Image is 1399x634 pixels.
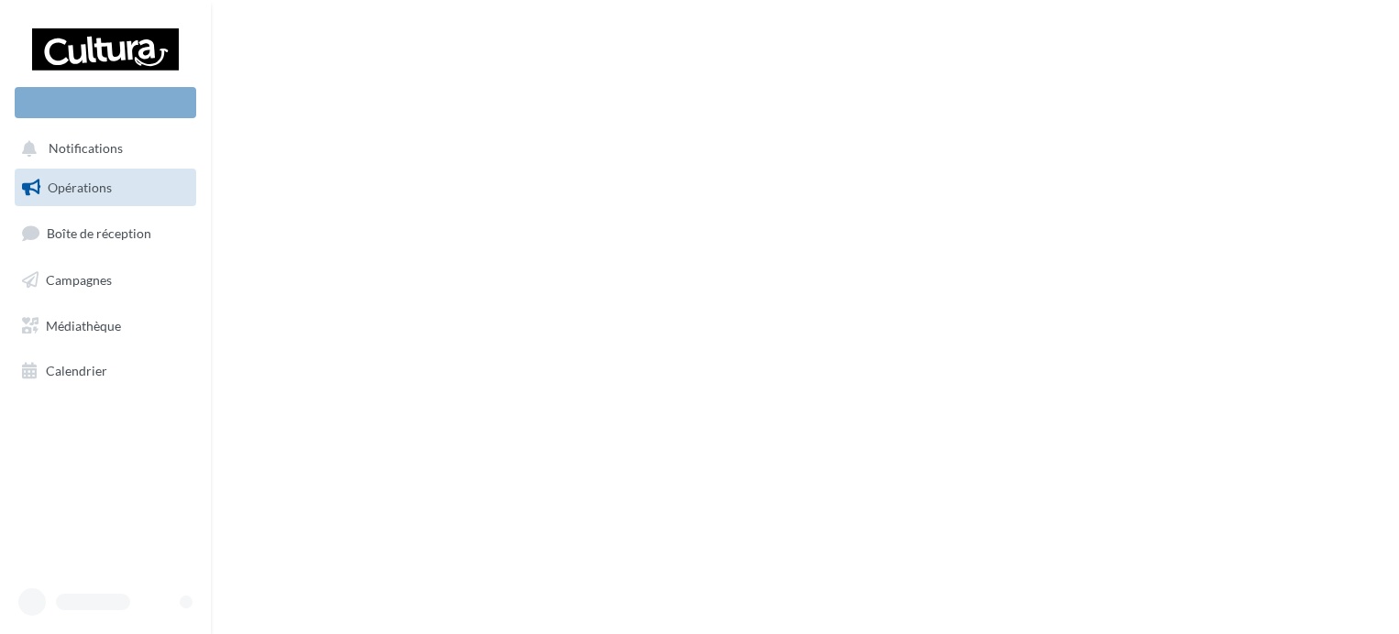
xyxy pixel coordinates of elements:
a: Boîte de réception [11,213,200,253]
span: Calendrier [46,363,107,378]
span: Opérations [48,180,112,195]
a: Médiathèque [11,307,200,345]
span: Médiathèque [46,317,121,333]
span: Campagnes [46,272,112,288]
div: Nouvelle campagne [15,87,196,118]
span: Notifications [49,141,123,157]
a: Opérations [11,169,200,207]
a: Campagnes [11,261,200,300]
a: Calendrier [11,352,200,390]
span: Boîte de réception [47,225,151,241]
